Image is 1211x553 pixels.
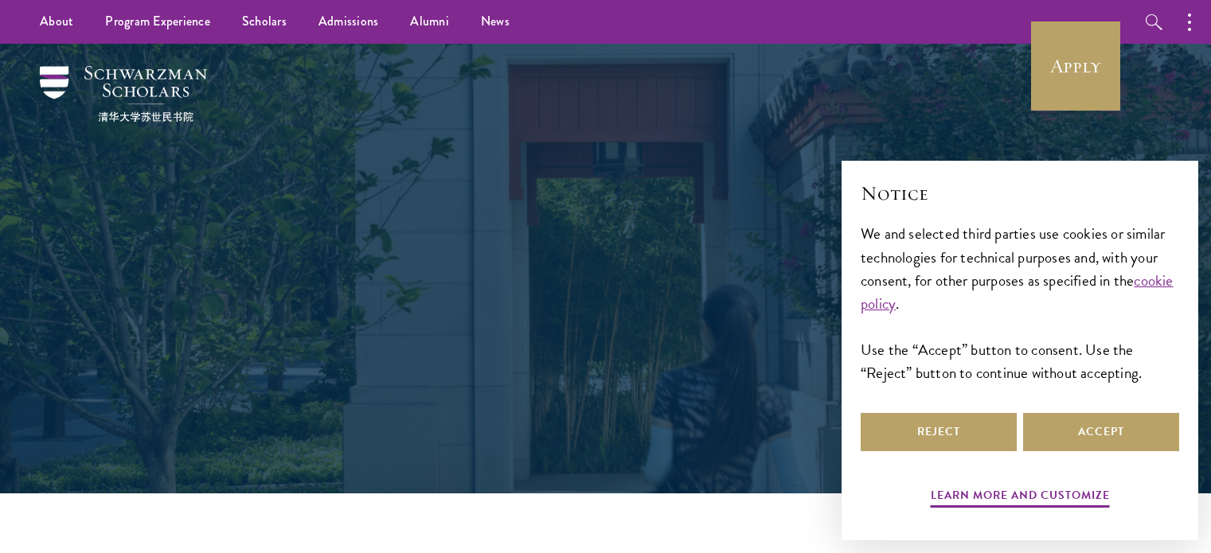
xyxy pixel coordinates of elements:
button: Reject [861,413,1017,451]
div: We and selected third parties use cookies or similar technologies for technical purposes and, wit... [861,222,1179,384]
button: Accept [1023,413,1179,451]
img: Schwarzman Scholars [40,66,207,122]
a: Apply [1031,21,1120,111]
a: cookie policy [861,269,1174,315]
h2: Notice [861,180,1179,207]
button: Learn more and customize [931,485,1110,510]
